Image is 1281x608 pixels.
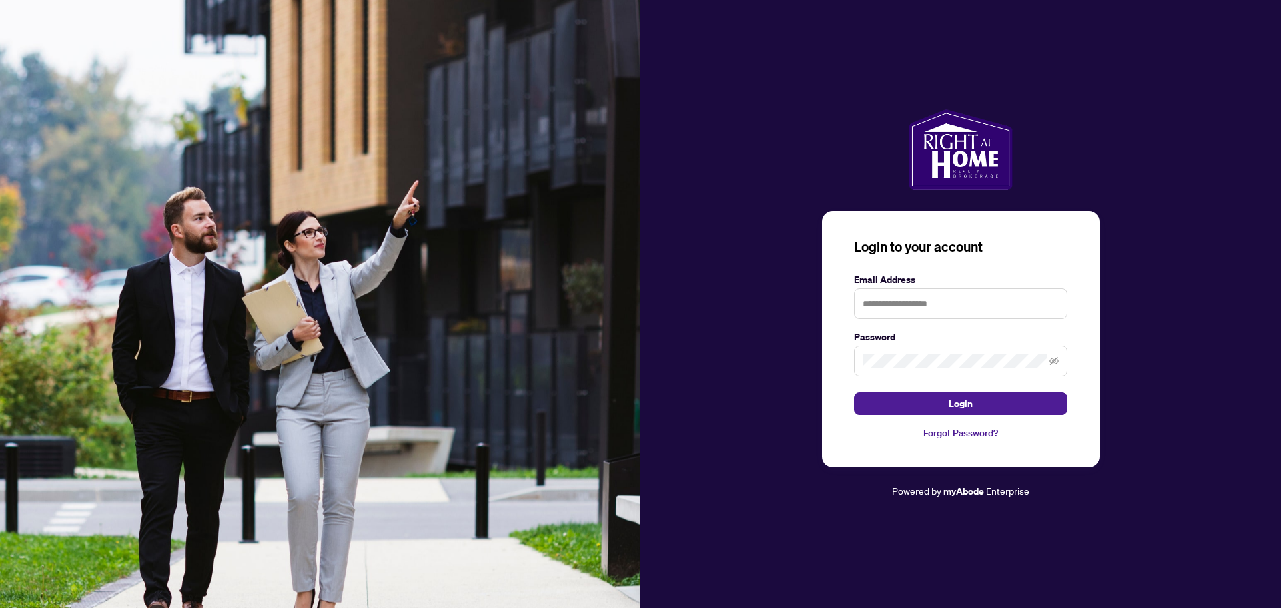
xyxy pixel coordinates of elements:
img: ma-logo [909,109,1012,190]
keeper-lock: Open Keeper Popup [1043,296,1059,312]
label: Email Address [854,272,1067,287]
span: eye-invisible [1049,356,1059,366]
button: Login [854,392,1067,415]
label: Password [854,330,1067,344]
span: Enterprise [986,485,1029,497]
span: Powered by [892,485,941,497]
a: Forgot Password? [854,426,1067,440]
h3: Login to your account [854,238,1067,256]
a: myAbode [943,484,984,499]
span: Login [949,393,973,414]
